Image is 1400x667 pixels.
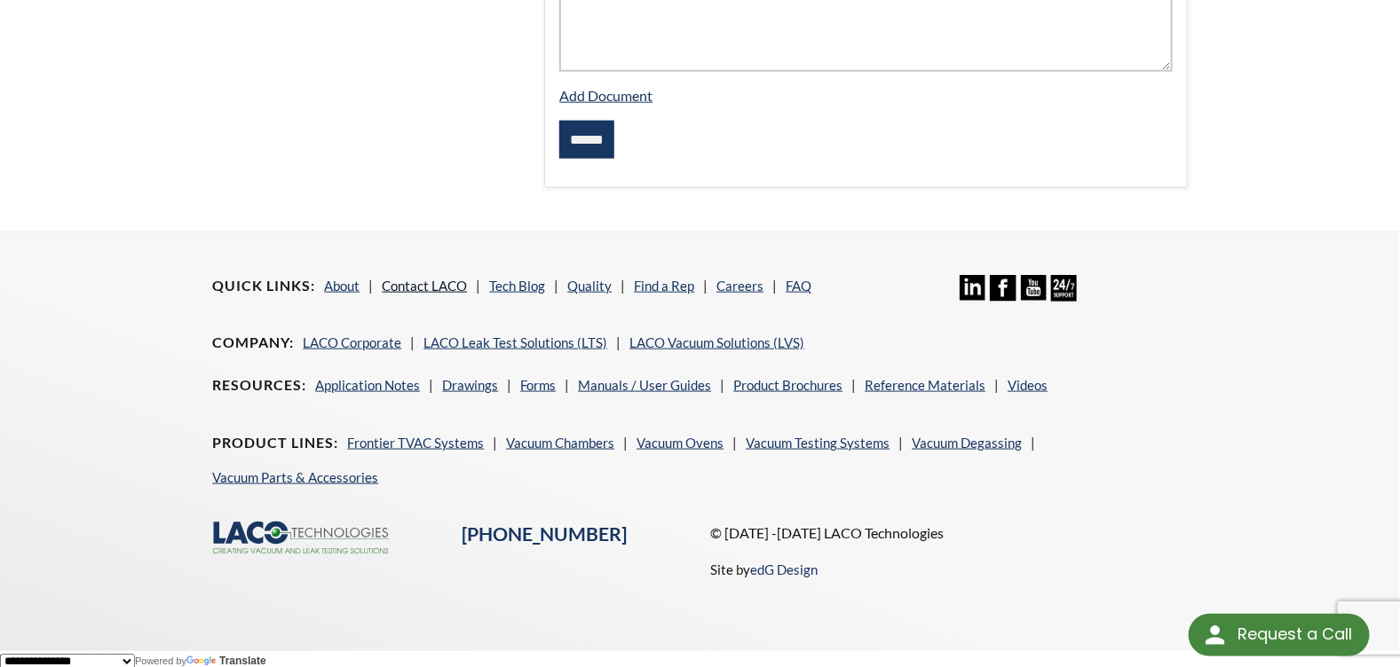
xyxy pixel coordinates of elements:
[786,278,811,294] a: FAQ
[559,87,653,104] a: Add Document
[520,377,556,393] a: Forms
[462,522,627,545] a: [PHONE_NUMBER]
[212,469,378,485] a: Vacuum Parts & Accessories
[442,377,498,393] a: Drawings
[912,435,1022,451] a: Vacuum Degassing
[324,278,360,294] a: About
[212,376,306,395] h4: Resources
[751,561,819,577] a: edG Design
[629,334,804,350] a: LACO Vacuum Solutions (LVS)
[303,334,401,350] a: LACO Corporate
[578,377,711,393] a: Manuals / User Guides
[347,435,484,451] a: Frontier TVAC Systems
[733,377,842,393] a: Product Brochures
[746,435,890,451] a: Vacuum Testing Systems
[382,278,467,294] a: Contact LACO
[1238,614,1352,655] div: Request a Call
[711,522,1188,545] p: © [DATE] -[DATE] LACO Technologies
[1201,621,1230,649] img: round button
[212,277,315,295] h4: Quick Links
[716,278,763,294] a: Careers
[212,333,294,352] h4: Company
[711,559,819,580] p: Site by
[506,435,614,451] a: Vacuum Chambers
[489,278,545,294] a: Tech Blog
[423,334,607,350] a: LACO Leak Test Solutions (LTS)
[1008,377,1048,393] a: Videos
[567,278,612,294] a: Quality
[1051,275,1077,301] img: 24/7 Support Icon
[1051,288,1077,304] a: 24/7 Support
[634,278,694,294] a: Find a Rep
[315,377,420,393] a: Application Notes
[212,434,338,452] h4: Product Lines
[637,435,724,451] a: Vacuum Ovens
[865,377,985,393] a: Reference Materials
[1189,614,1370,656] div: Request a Call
